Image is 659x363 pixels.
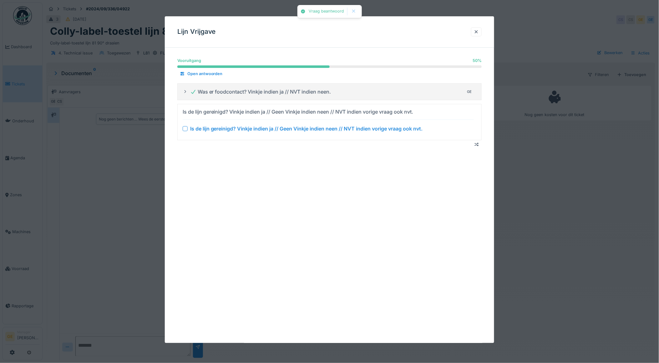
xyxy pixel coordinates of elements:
summary: Was er foodcontact? Vinkje indien ja // NVT indien neen.GE [180,86,479,98]
div: Vooruitgang [177,58,201,64]
div: Vraag beantwoord [309,9,344,14]
div: Is de lijn gereinigd? Vinkje indien ja // Geen Vinkje indien neen // NVT indien vorige vraag ook ... [190,125,423,133]
summary: Is de lijn gereinigd? Vinkje indien ja // Geen Vinkje indien neen // NVT indien vorige vraag ook ... [180,107,479,138]
progress: 50 % [177,65,482,68]
h3: Lijn Vrijgave [177,28,216,36]
div: 50 % [473,58,482,64]
div: Is de lijn gereinigd? Vinkje indien ja // Geen Vinkje indien neen // NVT indien vorige vraag ook ... [183,108,413,116]
div: Was er foodcontact? Vinkje indien ja // NVT indien neen. [190,88,331,95]
div: Open antwoorden [177,70,225,78]
div: GE [465,87,474,96]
